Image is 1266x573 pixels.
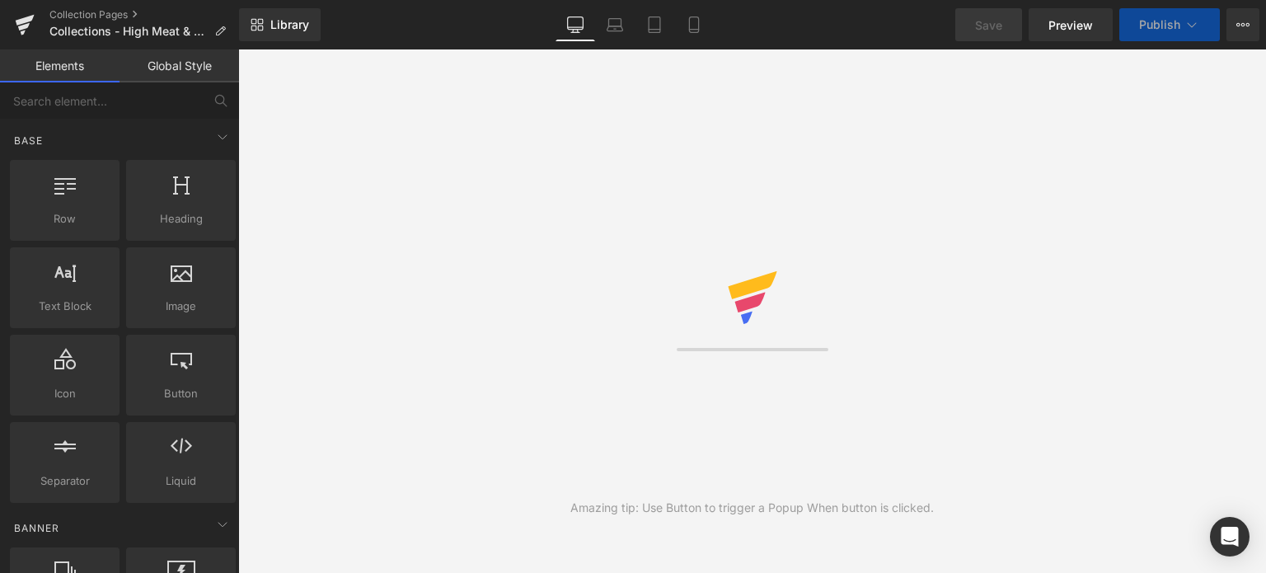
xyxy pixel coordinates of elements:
span: Banner [12,520,61,536]
span: Liquid [131,472,231,490]
button: Publish [1119,8,1220,41]
a: Preview [1029,8,1113,41]
span: Text Block [15,298,115,315]
span: Heading [131,210,231,228]
span: Image [131,298,231,315]
span: Button [131,385,231,402]
a: Mobile [674,8,714,41]
span: Icon [15,385,115,402]
a: Collection Pages [49,8,239,21]
div: Open Intercom Messenger [1210,517,1250,557]
span: Separator [15,472,115,490]
span: Base [12,133,45,148]
span: Save [975,16,1002,34]
a: New Library [239,8,321,41]
button: More [1226,8,1259,41]
a: Tablet [635,8,674,41]
span: Collections - High Meat & Protein for Dogs [49,25,208,38]
a: Desktop [556,8,595,41]
div: Amazing tip: Use Button to trigger a Popup When button is clicked. [570,499,934,517]
a: Global Style [120,49,239,82]
span: Preview [1048,16,1093,34]
span: Publish [1139,18,1180,31]
a: Laptop [595,8,635,41]
span: Row [15,210,115,228]
span: Library [270,17,309,32]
